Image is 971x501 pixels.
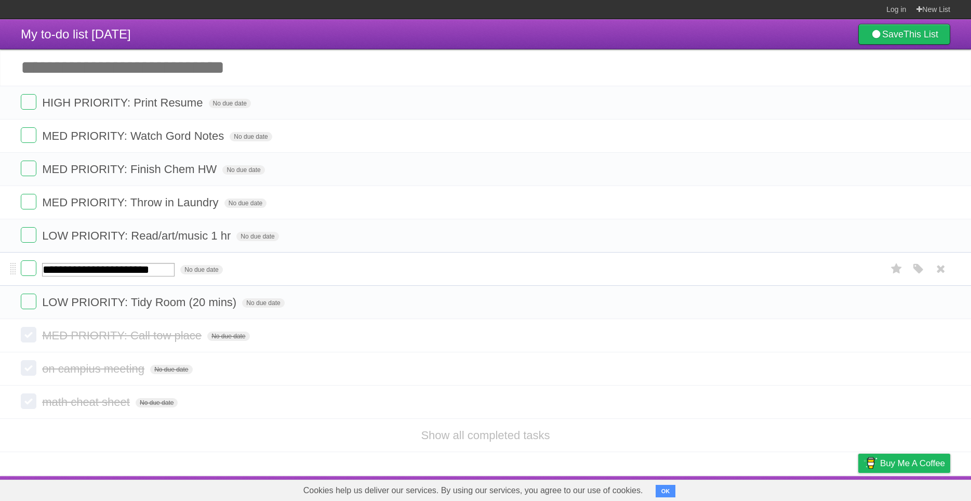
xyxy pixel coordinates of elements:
[887,260,907,278] label: Star task
[21,194,36,209] label: Done
[293,480,654,501] span: Cookies help us deliver our services. By using our services, you agree to our use of cookies.
[209,99,251,108] span: No due date
[42,329,204,342] span: MED PRIORITY: Call tow place
[21,127,36,143] label: Done
[230,132,272,141] span: No due date
[21,260,36,276] label: Done
[150,365,192,374] span: No due date
[236,232,278,241] span: No due date
[42,96,205,109] span: HIGH PRIORITY: Print Resume
[21,94,36,110] label: Done
[21,227,36,243] label: Done
[858,454,950,473] a: Buy me a coffee
[903,29,938,39] b: This List
[42,196,221,209] span: MED PRIORITY: Throw in Laundry
[845,479,872,498] a: Privacy
[421,429,550,442] a: Show all completed tasks
[21,327,36,342] label: Done
[720,479,742,498] a: About
[21,27,131,41] span: My to-do list [DATE]
[42,362,147,375] span: on campius meeting
[858,24,950,45] a: SaveThis List
[880,454,945,472] span: Buy me a coffee
[21,161,36,176] label: Done
[42,129,227,142] span: MED PRIORITY: Watch Gord Notes
[21,294,36,309] label: Done
[754,479,796,498] a: Developers
[42,395,132,408] span: math cheat sheet
[42,229,233,242] span: LOW PRIORITY: Read/art/music 1 hr
[207,332,249,341] span: No due date
[180,265,222,274] span: No due date
[136,398,178,407] span: No due date
[42,296,239,309] span: LOW PRIORITY: Tidy Room (20 mins)
[21,393,36,409] label: Done
[21,360,36,376] label: Done
[863,454,877,472] img: Buy me a coffee
[885,479,950,498] a: Suggest a feature
[224,199,267,208] span: No due date
[42,163,219,176] span: MED PRIORITY: Finish Chem HW
[809,479,832,498] a: Terms
[656,485,676,497] button: OK
[222,165,264,175] span: No due date
[242,298,284,308] span: No due date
